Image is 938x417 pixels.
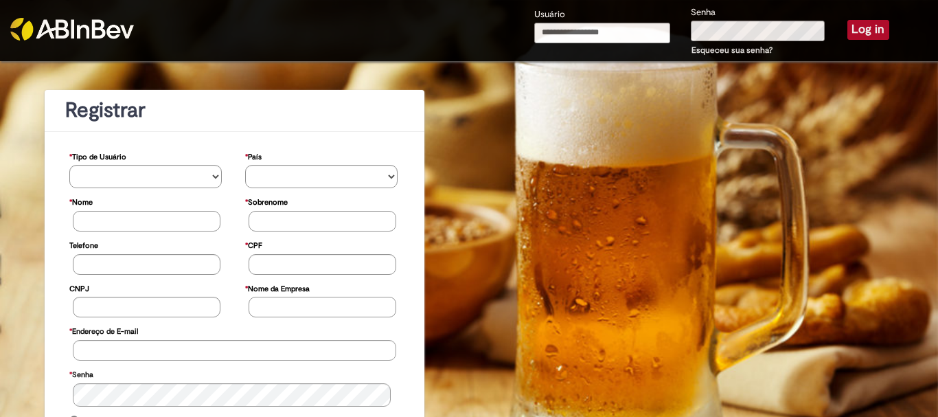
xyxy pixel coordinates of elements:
[69,363,93,383] label: Senha
[534,8,565,21] label: Usuário
[847,20,889,39] button: Log in
[69,278,89,297] label: CNPJ
[69,234,98,254] label: Telefone
[69,191,93,211] label: Nome
[65,99,404,122] h1: Registrar
[69,320,138,340] label: Endereço de E-mail
[245,234,262,254] label: CPF
[245,278,310,297] label: Nome da Empresa
[245,191,288,211] label: Sobrenome
[691,6,716,19] label: Senha
[691,45,773,56] a: Esqueceu sua senha?
[245,146,262,166] label: País
[69,146,126,166] label: Tipo de Usuário
[10,18,134,41] img: ABInbev-white.png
